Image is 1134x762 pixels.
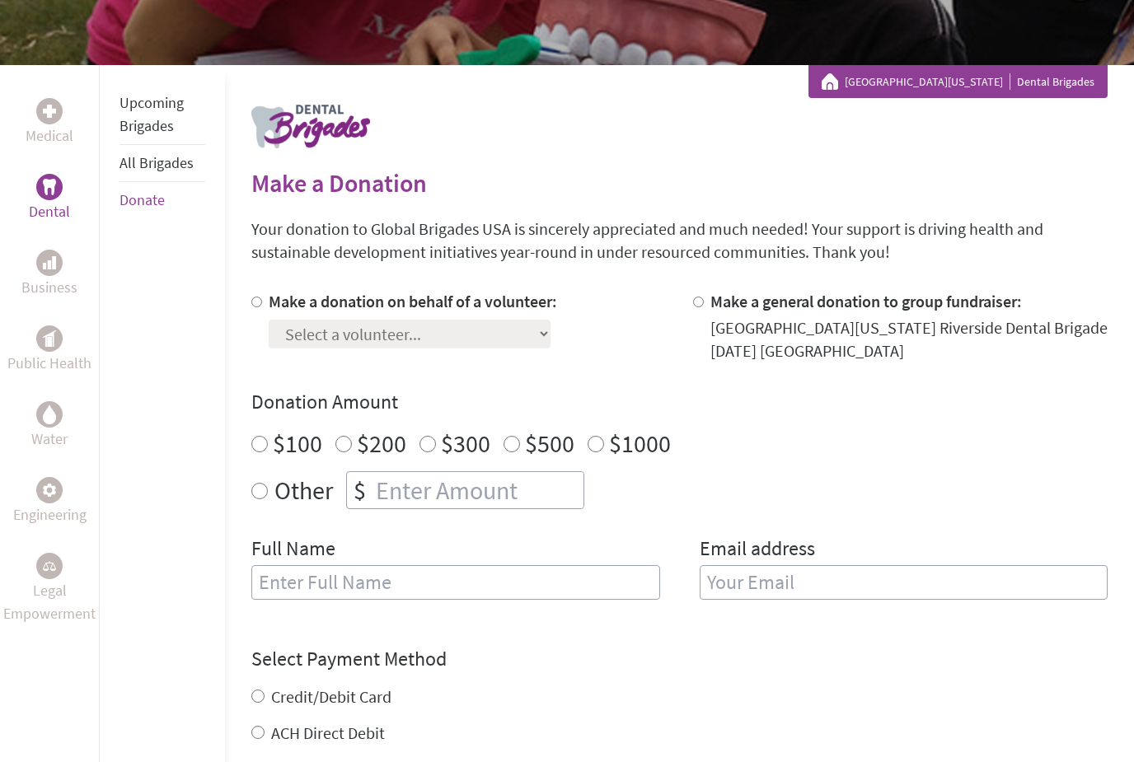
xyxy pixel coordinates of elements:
p: Dental [29,201,70,224]
label: $200 [357,428,406,460]
img: logo-dental.png [251,105,370,149]
label: Credit/Debit Card [271,687,391,708]
a: Legal EmpowermentLegal Empowerment [3,554,96,626]
p: Medical [26,125,73,148]
div: Dental [36,175,63,201]
label: $300 [441,428,490,460]
h4: Select Payment Method [251,647,1108,673]
p: Water [31,428,68,451]
div: [GEOGRAPHIC_DATA][US_STATE] Riverside Dental Brigade [DATE] [GEOGRAPHIC_DATA] [710,317,1108,363]
a: Upcoming Brigades [119,94,184,136]
a: All Brigades [119,154,194,173]
input: Your Email [700,566,1108,601]
a: BusinessBusiness [21,250,77,300]
div: Public Health [36,326,63,353]
p: Business [21,277,77,300]
input: Enter Full Name [251,566,659,601]
a: Public HealthPublic Health [7,326,91,376]
div: Engineering [36,478,63,504]
div: Dental Brigades [822,74,1094,91]
a: DentalDental [29,175,70,224]
li: Donate [119,183,205,219]
label: ACH Direct Debit [271,723,385,744]
label: $500 [525,428,574,460]
label: Email address [700,536,815,566]
p: Legal Empowerment [3,580,96,626]
img: Dental [43,180,56,195]
li: Upcoming Brigades [119,86,205,146]
div: Business [36,250,63,277]
div: Water [36,402,63,428]
img: Legal Empowerment [43,562,56,572]
img: Medical [43,105,56,119]
label: Make a general donation to group fundraiser: [710,292,1022,312]
div: Medical [36,99,63,125]
a: EngineeringEngineering [13,478,87,527]
h2: Make a Donation [251,169,1108,199]
label: $100 [273,428,322,460]
p: Engineering [13,504,87,527]
img: Water [43,405,56,424]
div: Legal Empowerment [36,554,63,580]
a: [GEOGRAPHIC_DATA][US_STATE] [845,74,1010,91]
label: Full Name [251,536,335,566]
img: Public Health [43,331,56,348]
h4: Donation Amount [251,390,1108,416]
img: Business [43,257,56,270]
div: $ [347,473,373,509]
p: Your donation to Global Brigades USA is sincerely appreciated and much needed! Your support is dr... [251,218,1108,264]
label: Other [274,472,333,510]
a: Donate [119,191,165,210]
input: Enter Amount [373,473,583,509]
label: Make a donation on behalf of a volunteer: [269,292,557,312]
img: Engineering [43,484,56,498]
label: $1000 [609,428,671,460]
a: MedicalMedical [26,99,73,148]
p: Public Health [7,353,91,376]
a: WaterWater [31,402,68,451]
li: All Brigades [119,146,205,183]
